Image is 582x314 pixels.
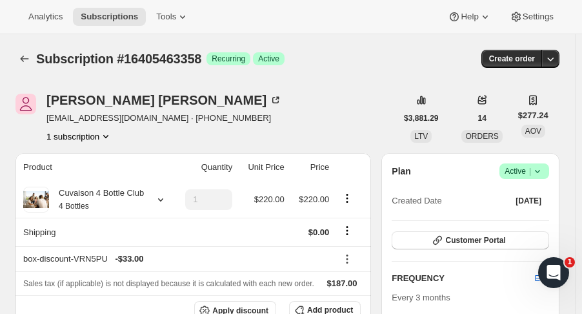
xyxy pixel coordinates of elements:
small: 4 Bottles [59,202,89,211]
button: Subscriptions [15,50,34,68]
th: Shipping [15,218,172,246]
span: AOV [525,127,541,136]
span: [EMAIL_ADDRESS][DOMAIN_NAME] · [PHONE_NUMBER] [46,112,282,125]
span: Active [505,165,544,178]
div: box-discount-VRN5PU [23,253,329,266]
span: Active [258,54,279,64]
button: Help [440,8,499,26]
span: - $33.00 [115,253,143,266]
span: $220.00 [254,194,285,204]
span: Create order [489,54,535,64]
span: $220.00 [299,194,329,204]
span: 14 [477,113,486,123]
span: Analytics [28,12,63,22]
button: 14 [470,109,494,127]
span: Jake Johns [15,94,36,114]
button: $3,881.29 [396,109,446,127]
button: Settings [502,8,561,26]
span: Recurring [212,54,245,64]
button: Subscriptions [73,8,146,26]
div: [PERSON_NAME] [PERSON_NAME] [46,94,282,107]
span: Subscription #16405463358 [36,52,201,66]
button: Analytics [21,8,70,26]
button: [DATE] [508,192,549,210]
th: Product [15,153,172,182]
iframe: Intercom live chat [538,257,569,288]
span: Settings [523,12,554,22]
button: Product actions [46,130,112,143]
span: Subscriptions [81,12,138,22]
span: Created Date [392,194,441,207]
th: Quantity [172,153,236,182]
h2: Plan [392,165,411,178]
h2: FREQUENCY [392,272,534,285]
span: ORDERS [465,132,498,141]
span: [DATE] [516,196,541,206]
span: LTV [414,132,428,141]
button: Edit [527,268,557,289]
span: $3,881.29 [404,113,438,123]
span: | [529,166,531,176]
span: Sales tax (if applicable) is not displayed because it is calculated with each new order. [23,279,314,288]
th: Price [288,153,334,182]
button: Tools [148,8,197,26]
span: Tools [156,12,176,22]
span: $187.00 [327,278,357,288]
button: Shipping actions [337,224,357,238]
span: Customer Portal [445,235,505,246]
button: Create order [481,50,543,68]
span: 1 [565,257,575,267]
span: Every 3 months [392,293,450,302]
div: Cuvaison 4 Bottle Club [49,187,144,213]
th: Unit Price [236,153,288,182]
span: Edit [535,272,549,285]
span: $277.24 [518,109,548,122]
button: Product actions [337,191,357,205]
button: Customer Portal [392,231,549,249]
span: $0.00 [308,227,330,237]
span: Help [461,12,478,22]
